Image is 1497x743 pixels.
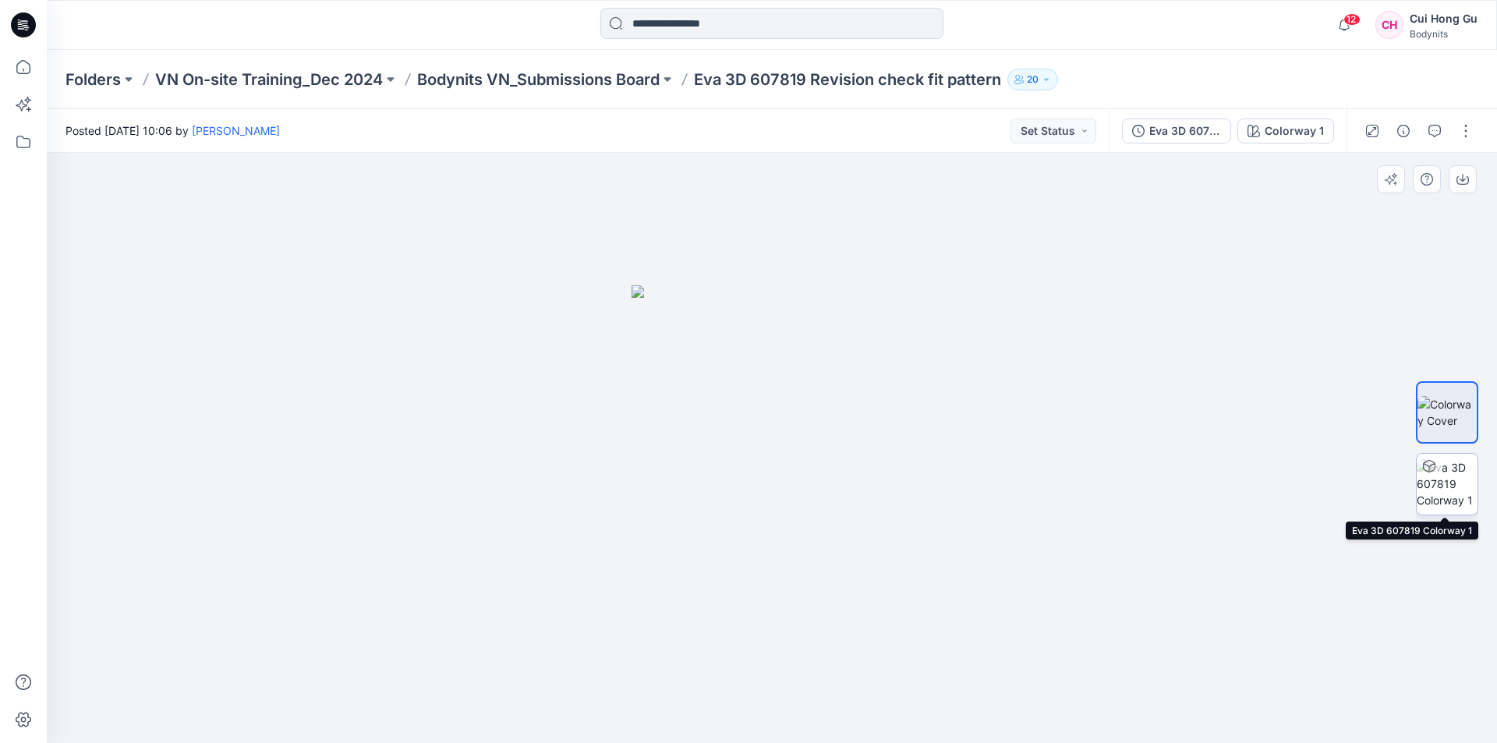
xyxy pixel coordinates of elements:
div: Eva 3D 607819 [1149,122,1221,140]
img: Colorway Cover [1417,396,1477,429]
span: Posted [DATE] 10:06 by [65,122,280,139]
span: 12 [1343,13,1361,26]
button: Colorway 1 [1237,119,1334,143]
a: [PERSON_NAME] [192,124,280,137]
div: CH [1375,11,1403,39]
a: VN On-site Training_Dec 2024 [155,69,383,90]
p: Eva 3D 607819 Revision check fit pattern [694,69,1001,90]
img: Eva 3D 607819 Colorway 1 [1417,459,1478,508]
p: 20 [1027,71,1039,88]
div: Colorway 1 [1265,122,1324,140]
div: Cui Hong Gu [1410,9,1478,28]
div: Bodynits [1410,28,1478,40]
button: Eva 3D 607819 [1122,119,1231,143]
button: 20 [1007,69,1058,90]
a: Folders [65,69,121,90]
a: Bodynits VN_Submissions Board [417,69,660,90]
button: Details [1391,119,1416,143]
